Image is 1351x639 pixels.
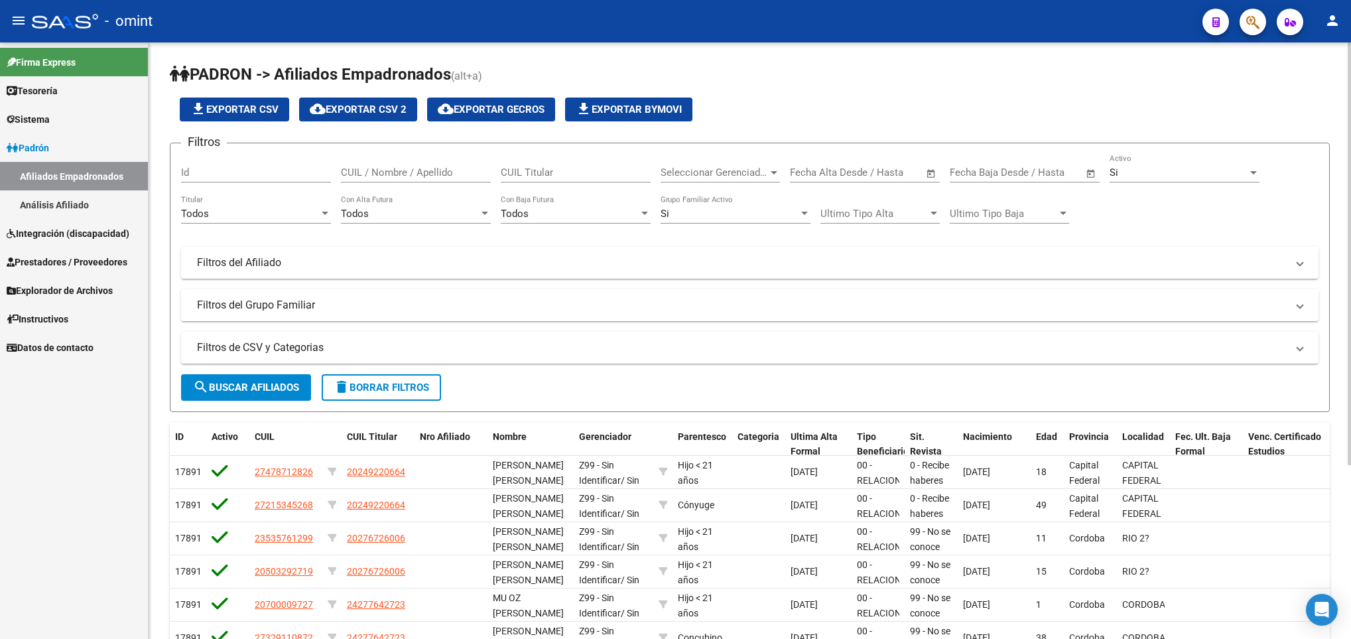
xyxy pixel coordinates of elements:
[661,208,669,220] span: Si
[845,167,909,178] input: End date
[347,533,405,543] span: 20276726006
[852,423,905,466] datatable-header-cell: Tipo Beneficiario
[7,283,113,298] span: Explorador de Archivos
[190,101,206,117] mat-icon: file_download
[950,167,993,178] input: Start date
[347,566,405,577] span: 20276726006
[791,498,846,513] div: [DATE]
[1036,466,1047,477] span: 18
[175,566,207,577] span: 178914
[857,460,919,516] span: 00 - RELACION DE DEPENDENCIA
[910,526,950,582] span: 99 - No se conoce situación de revista
[7,255,127,269] span: Prestadores / Proveedores
[175,466,207,477] span: 178917
[7,84,58,98] span: Tesorería
[347,500,405,510] span: 20249220664
[181,133,227,151] h3: Filtros
[11,13,27,29] mat-icon: menu
[579,559,621,585] span: Z99 - Sin Identificar
[1306,594,1338,626] div: Open Intercom Messenger
[673,423,732,466] datatable-header-cell: Parentesco
[1069,493,1100,519] span: Capital Federal
[310,104,407,115] span: Exportar CSV 2
[181,374,311,401] button: Buscar Afiliados
[678,593,713,618] span: Hijo < 21 años
[193,379,209,395] mat-icon: search
[7,141,49,155] span: Padrón
[1036,533,1047,543] span: 11
[1122,599,1165,610] span: CORDOBA
[1069,460,1100,486] span: Capital Federal
[105,7,153,36] span: - omint
[1005,167,1069,178] input: End date
[255,500,313,510] span: 27215345268
[579,493,621,519] span: Z99 - Sin Identificar
[1122,460,1161,486] span: CAPITAL FEDERAL
[347,599,405,610] span: 24277642723
[963,533,990,543] span: [DATE]
[857,493,919,549] span: 00 - RELACION DE DEPENDENCIA
[249,423,322,466] datatable-header-cell: CUIL
[910,460,965,501] span: 0 - Recibe haberes regularmente
[1175,431,1231,457] span: Fec. Ult. Baja Formal
[963,466,990,477] span: [DATE]
[493,431,527,442] span: Nombre
[791,431,838,457] span: Ultima Alta Formal
[175,500,207,510] span: 178916
[212,431,238,442] span: Activo
[963,500,990,510] span: [DATE]
[255,466,313,477] span: 27478712826
[791,531,846,546] div: [DATE]
[334,382,429,393] span: Borrar Filtros
[493,559,564,585] span: [PERSON_NAME] [PERSON_NAME]
[170,423,206,466] datatable-header-cell: ID
[193,382,299,393] span: Buscar Afiliados
[963,431,1012,442] span: Nacimiento
[576,104,682,115] span: Exportar Bymovi
[501,208,529,220] span: Todos
[1117,423,1170,466] datatable-header-cell: Localidad
[7,340,94,355] span: Datos de contacto
[180,98,289,121] button: Exportar CSV
[738,431,779,442] span: Categoria
[493,493,564,519] span: [PERSON_NAME] [PERSON_NAME]
[310,101,326,117] mat-icon: cloud_download
[181,289,1319,321] mat-expansion-panel-header: Filtros del Grupo Familiar
[790,167,833,178] input: Start date
[1036,431,1057,442] span: Edad
[181,332,1319,364] mat-expansion-panel-header: Filtros de CSV y Categorias
[1069,533,1105,543] span: Cordoba
[910,493,965,534] span: 0 - Recibe haberes regularmente
[197,340,1287,355] mat-panel-title: Filtros de CSV y Categorias
[341,208,369,220] span: Todos
[1248,431,1321,457] span: Venc. Certificado Estudios
[857,431,909,457] span: Tipo Beneficiario
[1064,423,1117,466] datatable-header-cell: Provincia
[206,423,249,466] datatable-header-cell: Activo
[1069,431,1109,442] span: Provincia
[579,460,621,486] span: Z99 - Sin Identificar
[1036,500,1047,510] span: 49
[576,101,592,117] mat-icon: file_download
[1324,13,1340,29] mat-icon: person
[342,423,415,466] datatable-header-cell: CUIL Titular
[678,526,713,552] span: Hijo < 21 años
[347,466,405,477] span: 20249220664
[579,593,621,618] span: Z99 - Sin Identificar
[963,599,990,610] span: [DATE]
[1122,493,1161,519] span: CAPITAL FEDERAL
[420,431,470,442] span: Nro Afiliado
[415,423,487,466] datatable-header-cell: Nro Afiliado
[493,526,564,552] span: [PERSON_NAME] [PERSON_NAME]
[820,208,928,220] span: Ultimo Tipo Alta
[857,559,919,615] span: 00 - RELACION DE DEPENDENCIA
[175,431,184,442] span: ID
[579,431,631,442] span: Gerenciador
[1122,533,1149,543] span: RIO 2?
[1122,431,1164,442] span: Localidad
[347,431,397,442] span: CUIL Titular
[487,423,574,466] datatable-header-cell: Nombre
[427,98,555,121] button: Exportar GECROS
[334,379,350,395] mat-icon: delete
[791,464,846,480] div: [DATE]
